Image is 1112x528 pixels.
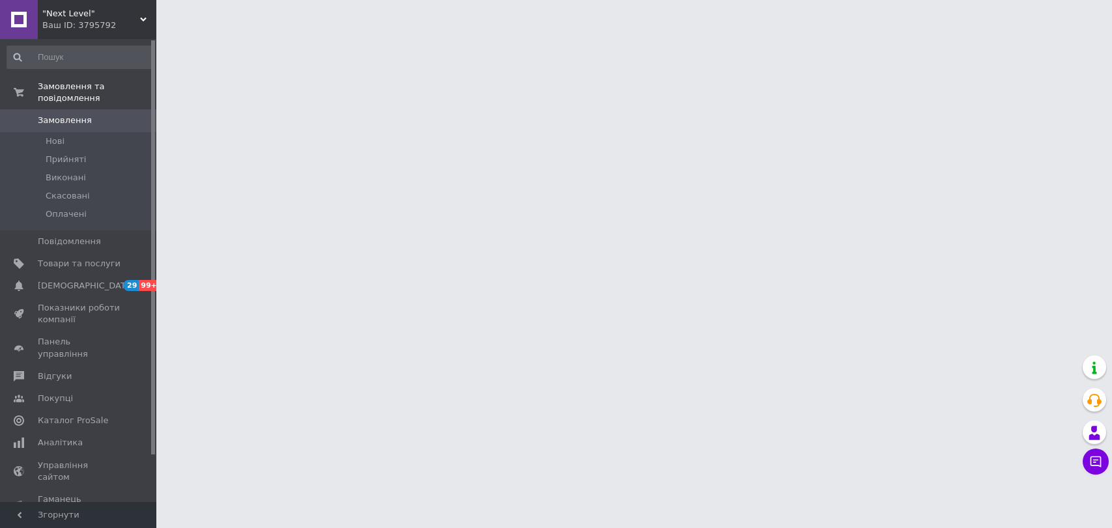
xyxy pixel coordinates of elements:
[42,8,140,20] span: "Next Level"
[38,370,72,382] span: Відгуки
[139,280,160,291] span: 99+
[38,236,101,247] span: Повідомлення
[38,336,121,359] span: Панель управління
[38,460,121,483] span: Управління сайтом
[46,172,86,184] span: Виконані
[1083,449,1109,475] button: Чат з покупцем
[38,437,83,449] span: Аналітика
[38,493,121,517] span: Гаманець компанії
[46,154,86,165] span: Прийняті
[38,280,134,292] span: [DEMOGRAPHIC_DATA]
[38,415,108,426] span: Каталог ProSale
[46,190,90,202] span: Скасовані
[124,280,139,291] span: 29
[38,302,121,326] span: Показники роботи компанії
[38,258,121,270] span: Товари та послуги
[7,46,153,69] input: Пошук
[46,135,64,147] span: Нові
[38,115,92,126] span: Замовлення
[38,81,156,104] span: Замовлення та повідомлення
[42,20,156,31] div: Ваш ID: 3795792
[46,208,87,220] span: Оплачені
[38,393,73,404] span: Покупці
